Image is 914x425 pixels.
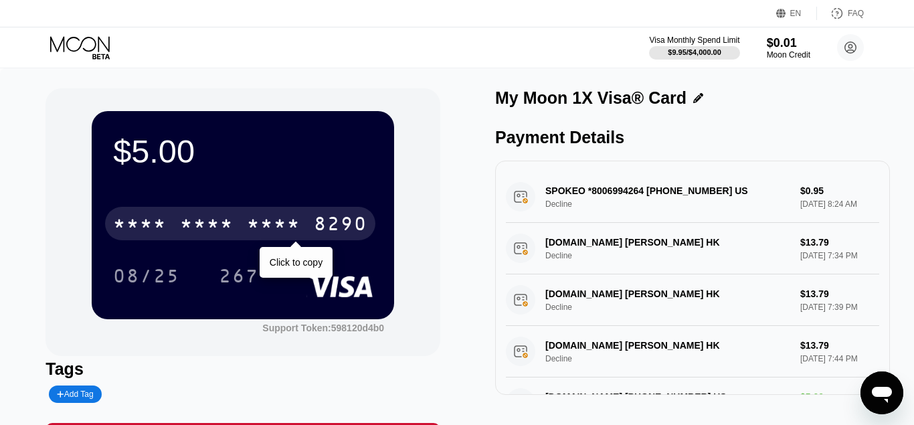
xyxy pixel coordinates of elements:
[209,259,269,292] div: 267
[495,88,687,108] div: My Moon 1X Visa® Card
[767,50,810,60] div: Moon Credit
[113,133,373,170] div: $5.00
[767,36,810,60] div: $0.01Moon Credit
[495,128,890,147] div: Payment Details
[649,35,739,45] div: Visa Monthly Spend Limit
[219,267,259,288] div: 267
[103,259,190,292] div: 08/25
[767,36,810,50] div: $0.01
[314,215,367,236] div: 8290
[649,35,739,60] div: Visa Monthly Spend Limit$9.95/$4,000.00
[776,7,817,20] div: EN
[790,9,802,18] div: EN
[270,257,323,268] div: Click to copy
[860,371,903,414] iframe: Button to launch messaging window
[262,323,384,333] div: Support Token: 598120d4b0
[49,386,101,403] div: Add Tag
[57,390,93,399] div: Add Tag
[848,9,864,18] div: FAQ
[45,359,440,379] div: Tags
[113,267,180,288] div: 08/25
[668,48,721,56] div: $9.95 / $4,000.00
[262,323,384,333] div: Support Token:598120d4b0
[817,7,864,20] div: FAQ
